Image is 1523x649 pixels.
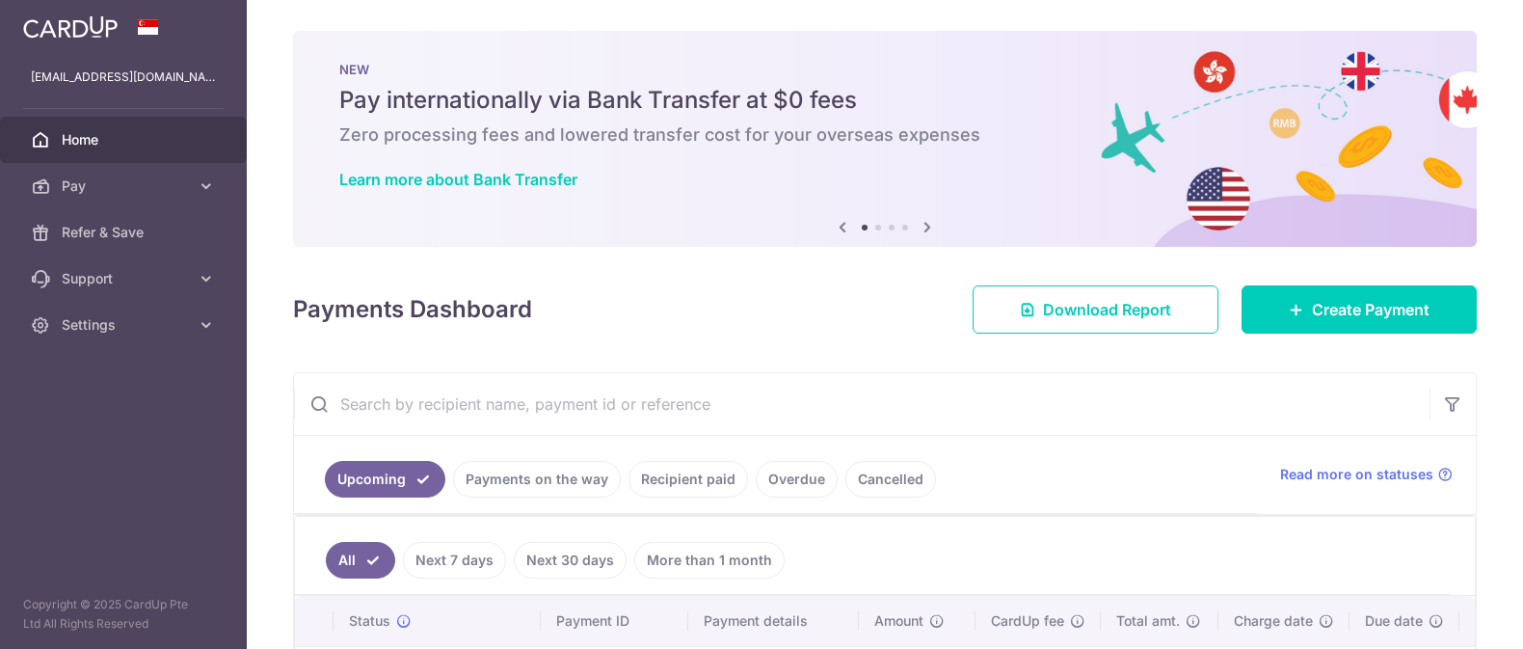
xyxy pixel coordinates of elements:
[326,542,395,579] a: All
[293,292,532,327] h4: Payments Dashboard
[1116,611,1180,631] span: Total amt.
[339,85,1430,116] h5: Pay internationally via Bank Transfer at $0 fees
[1280,465,1433,484] span: Read more on statuses
[62,176,189,196] span: Pay
[874,611,923,631] span: Amount
[628,461,748,498] a: Recipient paid
[62,223,189,242] span: Refer & Save
[756,461,838,498] a: Overdue
[349,611,390,631] span: Status
[403,542,506,579] a: Next 7 days
[325,461,445,498] a: Upcoming
[1312,298,1429,321] span: Create Payment
[62,269,189,288] span: Support
[62,315,189,335] span: Settings
[514,542,627,579] a: Next 30 days
[294,373,1429,435] input: Search by recipient name, payment id or reference
[293,31,1477,247] img: Bank transfer banner
[973,285,1218,334] a: Download Report
[23,15,118,39] img: CardUp
[339,170,577,189] a: Learn more about Bank Transfer
[845,461,936,498] a: Cancelled
[1043,298,1171,321] span: Download Report
[339,123,1430,147] h6: Zero processing fees and lowered transfer cost for your overseas expenses
[1234,611,1313,631] span: Charge date
[1242,285,1477,334] a: Create Payment
[634,542,785,579] a: More than 1 month
[31,68,216,87] p: [EMAIL_ADDRESS][DOMAIN_NAME]
[688,596,859,646] th: Payment details
[339,62,1430,77] p: NEW
[62,130,189,149] span: Home
[991,611,1064,631] span: CardUp fee
[453,461,621,498] a: Payments on the way
[541,596,688,646] th: Payment ID
[1365,611,1423,631] span: Due date
[1280,465,1453,484] a: Read more on statuses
